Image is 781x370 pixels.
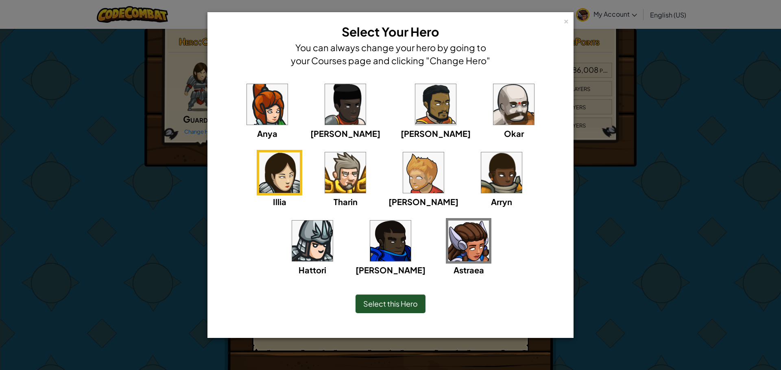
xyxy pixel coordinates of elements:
[403,152,444,193] img: portrait.png
[448,221,489,261] img: portrait.png
[292,221,333,261] img: portrait.png
[370,221,411,261] img: portrait.png
[454,265,484,275] span: Astraea
[259,152,300,193] img: portrait.png
[388,197,458,207] span: [PERSON_NAME]
[310,128,380,138] span: [PERSON_NAME]
[289,41,492,67] h4: You can always change your hero by going to your Courses page and clicking "Change Hero"
[493,84,534,125] img: portrait.png
[481,152,522,193] img: portrait.png
[363,299,418,308] span: Select this Hero
[491,197,512,207] span: Arryn
[299,265,326,275] span: Hattori
[325,152,366,193] img: portrait.png
[325,84,366,125] img: portrait.png
[334,197,358,207] span: Tharin
[273,197,286,207] span: Illia
[289,23,492,41] h3: Select Your Hero
[415,84,456,125] img: portrait.png
[401,128,471,138] span: [PERSON_NAME]
[563,16,569,24] div: ×
[356,265,425,275] span: [PERSON_NAME]
[504,128,524,138] span: Okar
[257,128,277,138] span: Anya
[247,84,288,125] img: portrait.png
